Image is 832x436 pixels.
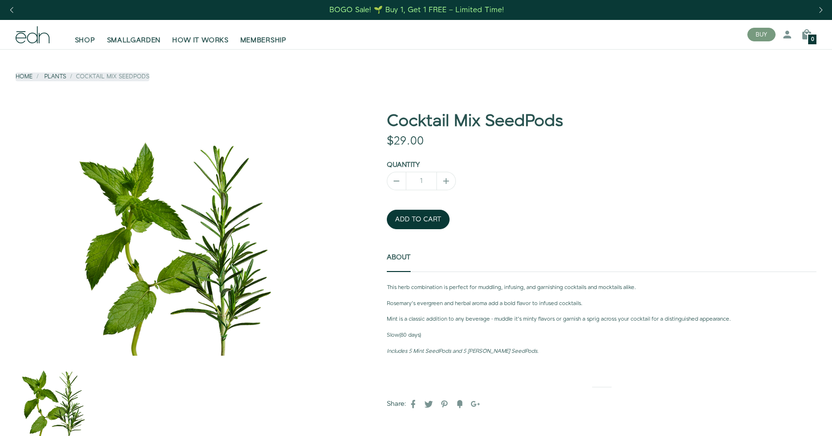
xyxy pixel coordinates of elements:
[16,73,33,81] a: Home
[235,24,292,45] a: MEMBERSHIP
[387,112,816,130] h1: Cocktail Mix SeedPods
[166,24,234,45] a: HOW IT WORKS
[16,112,340,356] div: 1 / 1
[240,36,287,45] span: MEMBERSHIP
[16,73,149,81] nav: breadcrumbs
[387,160,420,170] label: Quantity
[69,24,101,45] a: SHOP
[107,36,161,45] span: SMALLGARDEN
[329,2,506,18] a: BOGO Sale! 🌱 Buy 1, Get 1 FREE – Limited Time!
[329,5,504,15] div: BOGO Sale! 🌱 Buy 1, Get 1 FREE – Limited Time!
[387,284,816,292] p: This herb combination is perfect for muddling, infusing, and garnishing cocktails and mocktails a...
[66,73,149,81] li: Cocktail Mix SeedPods
[811,37,814,42] span: 0
[172,36,228,45] span: HOW IT WORKS
[747,28,776,41] button: BUY
[387,399,406,409] label: Share:
[387,243,411,272] a: About
[387,347,539,355] em: Includes 5 Mint SeedPods and 5 [PERSON_NAME] SeedPods.
[387,133,424,149] span: $29.00
[387,300,582,308] span: Rosemary’s evergreen and herbal aroma add a bold flavor to infused cocktails.
[75,36,95,45] span: SHOP
[399,331,421,339] span: (80 days)
[44,73,66,81] a: Plants
[387,331,399,339] strong: Slow
[387,210,450,229] button: ADD TO CART
[387,284,816,356] div: About
[387,315,731,323] span: Mint is a classic addition to any beverage - muddle it's minty flavors or garnish a sprig across ...
[101,24,167,45] a: SMALLGARDEN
